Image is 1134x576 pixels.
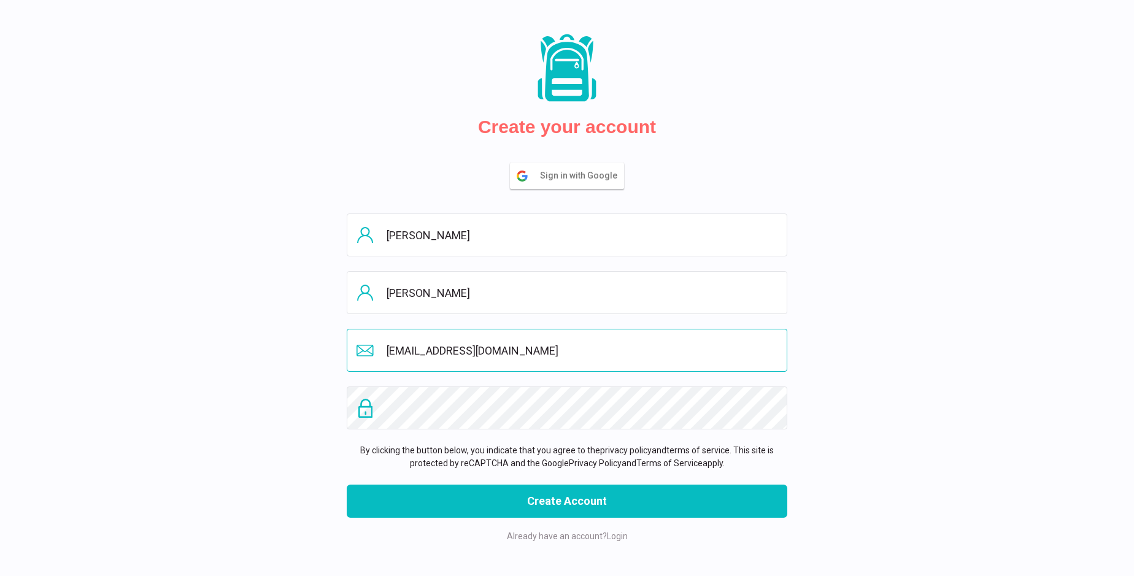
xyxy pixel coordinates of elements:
[347,444,787,470] p: By clicking the button below, you indicate that you agree to the and . This site is protected by ...
[607,531,628,541] a: Login
[666,445,730,455] a: terms of service
[569,458,622,468] a: Privacy Policy
[600,445,652,455] a: privacy policy
[347,485,787,518] button: Create Account
[347,329,787,372] input: Email address
[347,213,787,256] input: First name
[347,530,787,543] p: Already have an account?
[510,163,624,189] button: Sign in with Google
[540,163,623,188] span: Sign in with Google
[347,271,787,314] input: Last name
[636,458,703,468] a: Terms of Service
[478,116,656,138] h2: Create your account
[533,33,601,104] img: Packs logo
